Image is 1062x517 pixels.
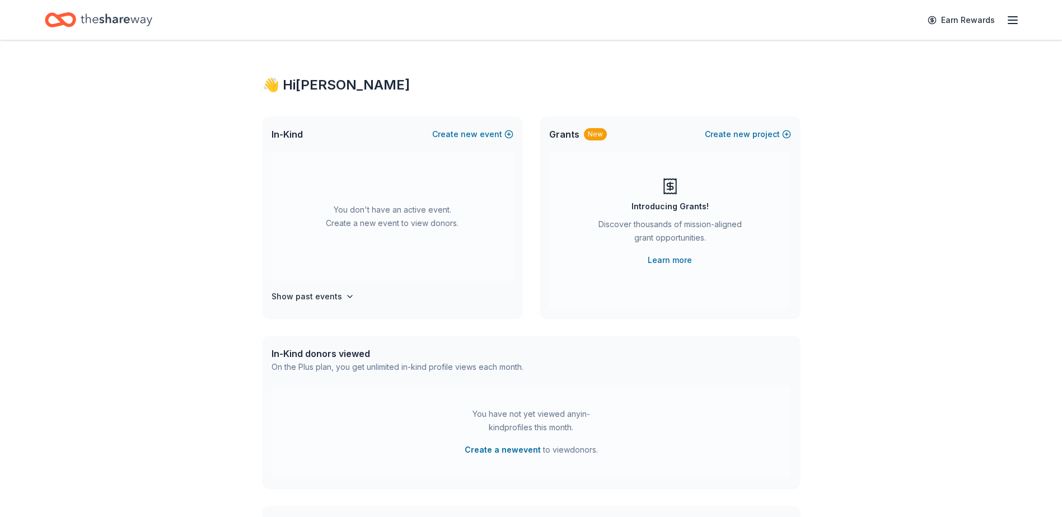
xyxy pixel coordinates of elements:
div: New [584,128,607,140]
span: new [733,128,750,141]
div: In-Kind donors viewed [272,347,523,360]
div: 👋 Hi [PERSON_NAME] [263,76,800,94]
span: In-Kind [272,128,303,141]
button: Show past events [272,290,354,303]
div: On the Plus plan, you get unlimited in-kind profile views each month. [272,360,523,374]
div: Introducing Grants! [631,200,709,213]
a: Learn more [648,253,692,267]
span: Grants [549,128,579,141]
button: Createnewproject [705,128,791,141]
div: You don't have an active event. Create a new event to view donors. [272,152,513,281]
a: Home [45,7,152,33]
span: to view donors . [465,443,598,457]
span: new [461,128,478,141]
a: Earn Rewards [921,10,1002,30]
div: Discover thousands of mission-aligned grant opportunities. [594,218,746,249]
button: Create a newevent [465,443,541,457]
button: Createnewevent [432,128,513,141]
div: You have not yet viewed any in-kind profiles this month. [461,407,601,434]
h4: Show past events [272,290,342,303]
